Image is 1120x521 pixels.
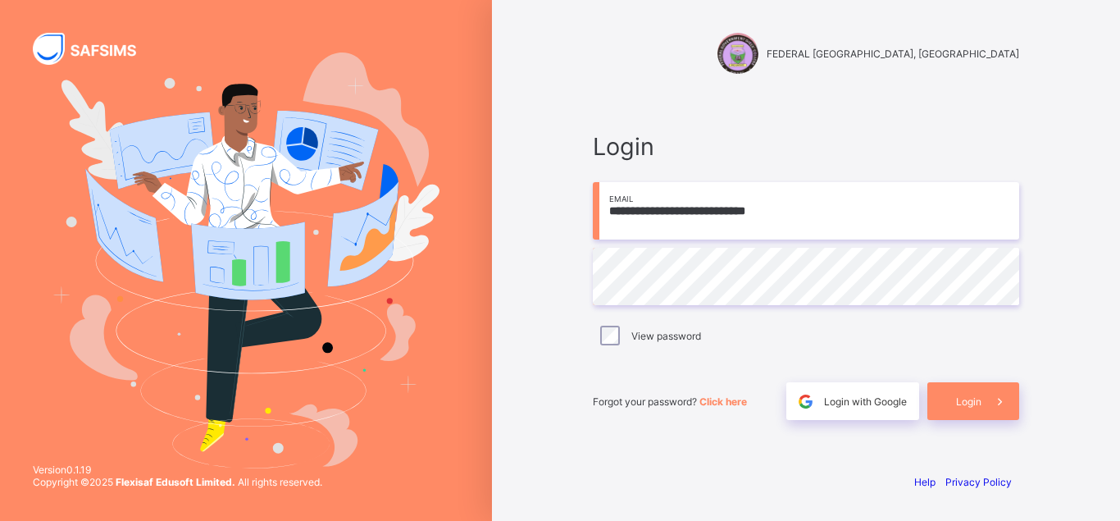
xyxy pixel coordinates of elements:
[767,48,1019,60] span: FEDERAL [GEOGRAPHIC_DATA], [GEOGRAPHIC_DATA]
[914,476,936,488] a: Help
[796,392,815,411] img: google.396cfc9801f0270233282035f929180a.svg
[956,395,981,408] span: Login
[33,464,322,476] span: Version 0.1.19
[945,476,1012,488] a: Privacy Policy
[116,476,235,488] strong: Flexisaf Edusoft Limited.
[699,395,747,408] a: Click here
[593,132,1019,161] span: Login
[52,53,439,469] img: Hero Image
[33,476,322,488] span: Copyright © 2025 All rights reserved.
[631,330,701,342] label: View password
[33,33,156,65] img: SAFSIMS Logo
[593,395,747,408] span: Forgot your password?
[824,395,907,408] span: Login with Google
